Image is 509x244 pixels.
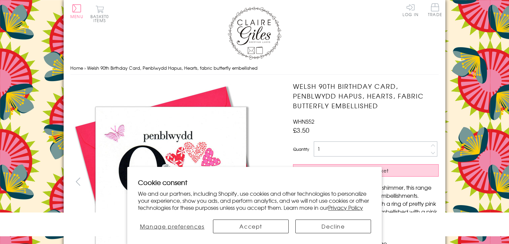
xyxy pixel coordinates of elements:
[403,3,419,16] a: Log In
[293,117,314,125] span: WHNS52
[138,178,371,187] h2: Cookie consent
[70,61,439,75] nav: breadcrumbs
[87,65,258,71] span: Welsh 90th Birthday Card, Penblwydd Hapus, Hearts, fabric butterfly embellished
[70,65,83,71] a: Home
[140,222,205,230] span: Manage preferences
[293,125,309,135] span: £3.50
[295,220,371,233] button: Decline
[70,174,85,189] button: prev
[138,220,206,233] button: Manage preferences
[213,220,289,233] button: Accept
[293,146,309,152] label: Quantity
[70,4,83,18] button: Menu
[328,203,363,211] a: Privacy Policy
[70,13,83,19] span: Menu
[293,81,439,110] h1: Welsh 90th Birthday Card, Penblwydd Hapus, Hearts, fabric butterfly embellished
[428,3,442,18] a: Trade
[428,3,442,16] span: Trade
[93,13,109,23] span: 0 items
[228,7,281,60] img: Claire Giles Greetings Cards
[90,5,109,22] button: Basket0 items
[84,65,86,71] span: ›
[293,164,439,177] button: Add to Basket
[138,190,371,211] p: We and our partners, including Shopify, use cookies and other technologies to personalize your ex...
